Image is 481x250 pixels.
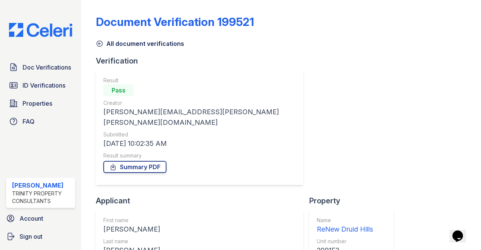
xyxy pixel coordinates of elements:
span: Account [20,214,43,223]
div: Result [103,77,296,84]
div: Trinity Property Consultants [12,190,72,205]
iframe: chat widget [449,220,473,242]
div: Document Verification 199521 [96,15,254,29]
span: Sign out [20,232,42,241]
div: Submitted [103,131,296,138]
div: Unit number [317,238,373,245]
div: Last name [103,238,296,245]
a: Doc Verifications [6,60,75,75]
div: First name [103,217,296,224]
a: All document verifications [96,39,184,48]
div: ReNew Druid Hills [317,224,373,235]
div: Result summary [103,152,296,159]
div: [PERSON_NAME] [103,224,296,235]
div: [PERSON_NAME] [12,181,72,190]
span: Properties [23,99,52,108]
a: Name ReNew Druid Hills [317,217,373,235]
a: Sign out [3,229,78,244]
a: Account [3,211,78,226]
div: Applicant [96,195,309,206]
div: [PERSON_NAME][EMAIL_ADDRESS][PERSON_NAME][PERSON_NAME][DOMAIN_NAME] [103,107,296,128]
div: Pass [103,84,133,96]
a: FAQ [6,114,75,129]
a: ID Verifications [6,78,75,93]
div: [DATE] 10:02:35 AM [103,138,296,149]
div: Property [309,195,399,206]
span: Doc Verifications [23,63,71,72]
span: FAQ [23,117,35,126]
a: Properties [6,96,75,111]
span: ID Verifications [23,81,65,90]
a: Summary PDF [103,161,166,173]
div: Verification [96,56,309,66]
div: Name [317,217,373,224]
div: Creator [103,99,296,107]
img: CE_Logo_Blue-a8612792a0a2168367f1c8372b55b34899dd931a85d93a1a3d3e32e68fde9ad4.png [3,23,78,37]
